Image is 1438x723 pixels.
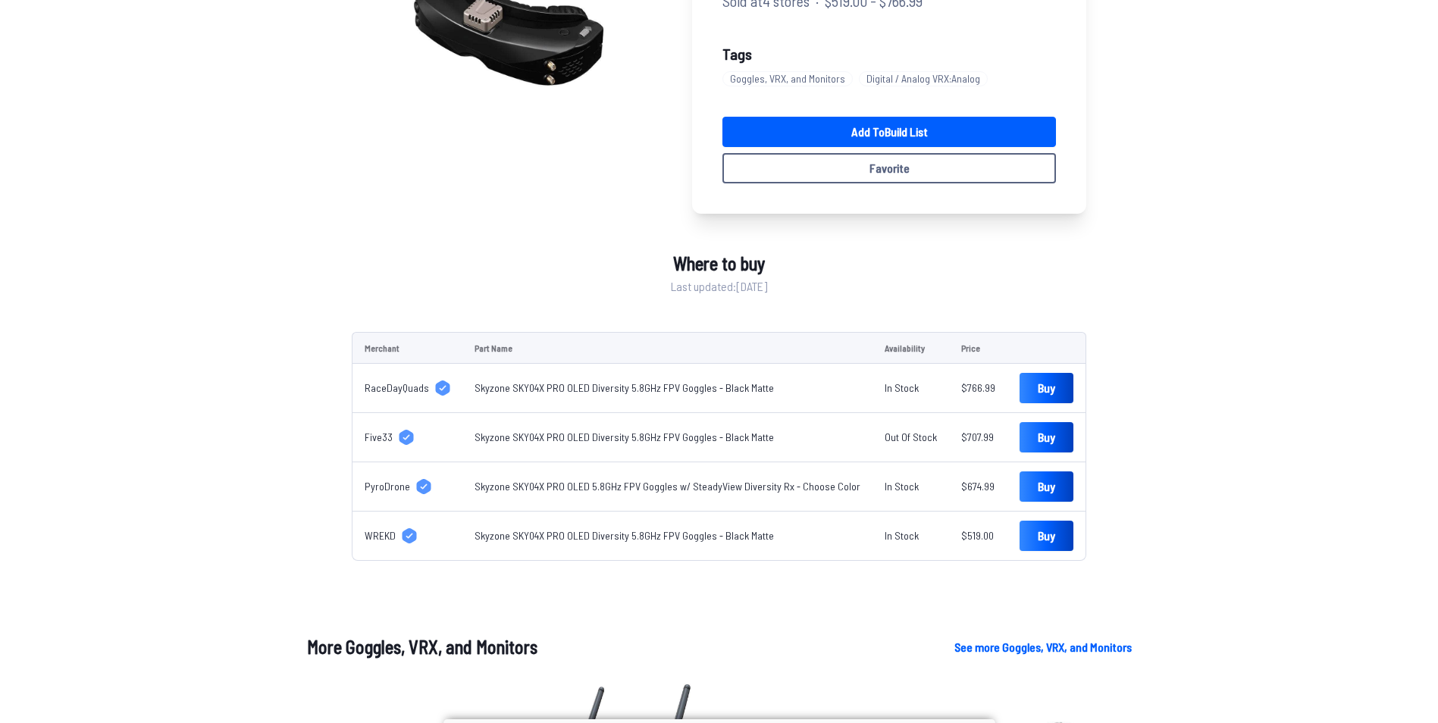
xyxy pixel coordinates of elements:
[673,250,765,277] span: Where to buy
[1020,521,1073,551] a: Buy
[722,117,1056,147] a: Add toBuild List
[722,65,859,92] a: Goggles, VRX, and Monitors
[671,277,767,296] span: Last updated: [DATE]
[475,381,774,394] a: Skyzone SKY04X PRO OLED Diversity 5.8GHz FPV Goggles - Black Matte
[365,528,450,543] a: WREKD
[722,71,853,86] span: Goggles, VRX, and Monitors
[365,479,410,494] span: PyroDrone
[873,364,949,413] td: In Stock
[954,638,1132,656] a: See more Goggles, VRX, and Monitors
[949,462,1007,512] td: $674.99
[873,413,949,462] td: Out Of Stock
[949,512,1007,561] td: $519.00
[1020,422,1073,452] a: Buy
[722,45,752,63] span: Tags
[722,153,1056,183] button: Favorite
[365,380,429,396] span: RaceDayQuads
[475,480,860,493] a: Skyzone SKY04X PRO OLED 5.8GHz FPV Goggles w/ SteadyView Diversity Rx - Choose Color
[859,65,994,92] a: Digital / Analog VRX:Analog
[873,512,949,561] td: In Stock
[949,364,1007,413] td: $766.99
[949,413,1007,462] td: $707.99
[873,332,949,364] td: Availability
[352,332,462,364] td: Merchant
[365,528,396,543] span: WREKD
[859,71,988,86] span: Digital / Analog VRX : Analog
[365,479,450,494] a: PyroDrone
[365,380,450,396] a: RaceDayQuads
[365,430,393,445] span: Five33
[462,332,873,364] td: Part Name
[475,430,774,443] a: Skyzone SKY04X PRO OLED Diversity 5.8GHz FPV Goggles - Black Matte
[307,634,930,661] h1: More Goggles, VRX, and Monitors
[475,529,774,542] a: Skyzone SKY04X PRO OLED Diversity 5.8GHz FPV Goggles - Black Matte
[949,332,1007,364] td: Price
[1020,373,1073,403] a: Buy
[873,462,949,512] td: In Stock
[365,430,450,445] a: Five33
[1020,471,1073,502] a: Buy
